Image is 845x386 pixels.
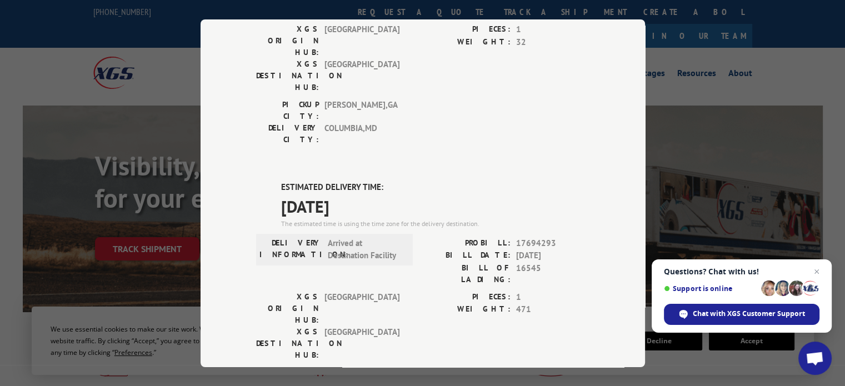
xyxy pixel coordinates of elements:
[423,290,511,303] label: PIECES:
[516,36,589,48] span: 32
[516,290,589,303] span: 1
[281,193,589,218] span: [DATE]
[328,237,403,262] span: Arrived at Destination Facility
[423,249,511,262] label: BILL DATE:
[324,23,399,58] span: [GEOGRAPHIC_DATA]
[423,237,511,249] label: PROBILL:
[423,262,511,285] label: BILL OF LADING:
[256,99,319,122] label: PICKUP CITY:
[516,262,589,285] span: 16545
[516,237,589,249] span: 17694293
[664,284,757,293] span: Support is online
[664,304,819,325] div: Chat with XGS Customer Support
[324,99,399,122] span: [PERSON_NAME] , GA
[423,23,511,36] label: PIECES:
[664,267,819,276] span: Questions? Chat with us!
[423,36,511,48] label: WEIGHT:
[281,181,589,194] label: ESTIMATED DELIVERY TIME:
[256,122,319,146] label: DELIVERY CITY:
[516,249,589,262] span: [DATE]
[516,23,589,36] span: 1
[256,290,319,325] label: XGS ORIGIN HUB:
[423,303,511,316] label: WEIGHT:
[693,309,805,319] span: Chat with XGS Customer Support
[259,237,322,262] label: DELIVERY INFORMATION:
[810,265,823,278] span: Close chat
[324,290,399,325] span: [GEOGRAPHIC_DATA]
[798,342,832,375] div: Open chat
[324,122,399,146] span: COLUMBIA , MD
[324,325,399,360] span: [GEOGRAPHIC_DATA]
[256,325,319,360] label: XGS DESTINATION HUB:
[256,58,319,93] label: XGS DESTINATION HUB:
[324,58,399,93] span: [GEOGRAPHIC_DATA]
[256,23,319,58] label: XGS ORIGIN HUB:
[516,303,589,316] span: 471
[281,218,589,228] div: The estimated time is using the time zone for the delivery destination.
